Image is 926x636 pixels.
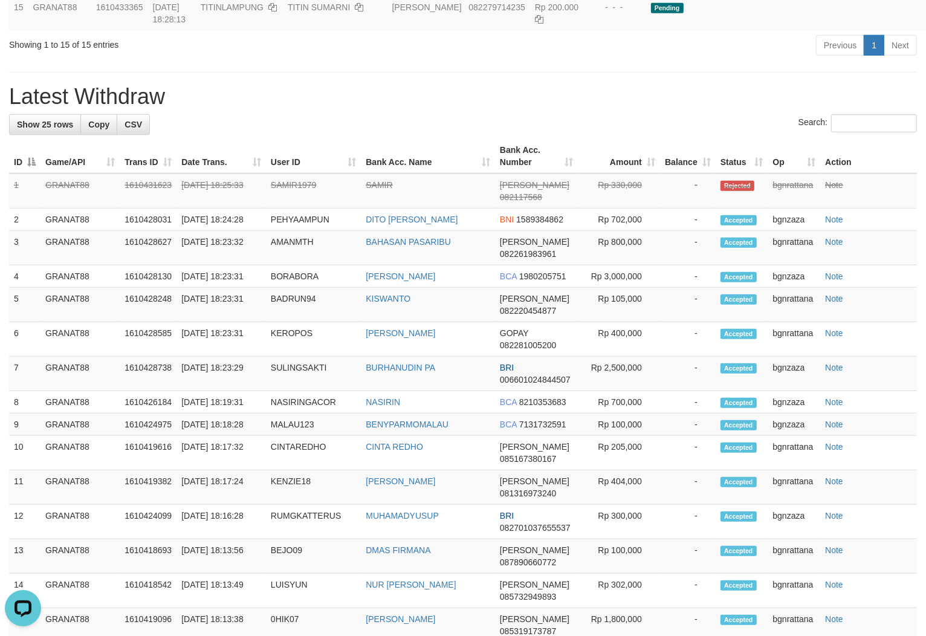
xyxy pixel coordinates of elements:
a: [PERSON_NAME] [366,614,435,624]
td: 1610428627 [120,231,176,265]
td: BADRUN94 [266,288,361,322]
td: Rp 400,000 [578,322,660,357]
td: - [660,539,716,574]
td: 1610428130 [120,265,176,288]
a: [PERSON_NAME] [366,271,435,281]
a: Note [825,476,843,486]
a: [PERSON_NAME] [366,476,435,486]
td: Rp 700,000 [578,391,660,414]
td: [DATE] 18:23:31 [176,265,266,288]
span: 1610433365 [96,2,143,12]
span: CSV [125,120,142,129]
span: Accepted [720,420,757,430]
td: Rp 100,000 [578,414,660,436]
td: bgnrattana [768,436,820,470]
td: Rp 300,000 [578,505,660,539]
td: 6 [9,322,40,357]
a: Note [825,397,843,407]
span: [PERSON_NAME] [500,545,569,555]
span: Rejected [720,181,754,191]
td: - [660,414,716,436]
td: [DATE] 18:24:28 [176,209,266,231]
button: Open LiveChat chat widget [5,5,41,41]
a: DITO [PERSON_NAME] [366,215,458,224]
a: Next [884,35,917,56]
td: 14 [9,574,40,608]
td: GRANAT88 [40,505,120,539]
span: Rp 200.000 [535,2,578,12]
span: [PERSON_NAME] [500,580,569,589]
span: Copy 085319173787 to clipboard [500,626,556,636]
span: Accepted [720,329,757,339]
td: [DATE] 18:23:29 [176,357,266,391]
td: 1 [9,174,40,209]
td: - [660,470,716,505]
a: Note [825,294,843,303]
span: Copy 7131732591 to clipboard [519,420,566,429]
td: - [660,231,716,265]
td: GRANAT88 [40,322,120,357]
span: Copy 1980205751 to clipboard [519,271,566,281]
td: 1610428738 [120,357,176,391]
td: [DATE] 18:23:31 [176,288,266,322]
td: 12 [9,505,40,539]
td: AMANMTH [266,231,361,265]
td: Rp 2,500,000 [578,357,660,391]
td: - [660,436,716,470]
td: BORABORA [266,265,361,288]
h1: Latest Withdraw [9,85,917,109]
td: - [660,288,716,322]
td: Rp 105,000 [578,288,660,322]
td: bgnrattana [768,574,820,608]
td: PEHYAAMPUN [266,209,361,231]
td: GRANAT88 [40,436,120,470]
span: [PERSON_NAME] [500,442,569,452]
a: CSV [117,114,150,135]
td: Rp 100,000 [578,539,660,574]
th: Action [820,139,917,174]
td: 1610419382 [120,470,176,505]
span: Copy 087890660772 to clipboard [500,557,556,567]
span: BNI [500,215,514,224]
td: - [660,505,716,539]
td: - [660,209,716,231]
th: Date Trans.: activate to sort column ascending [176,139,266,174]
td: 5 [9,288,40,322]
a: DMAS FIRMANA [366,545,430,555]
td: bgnrattana [768,288,820,322]
td: Rp 302,000 [578,574,660,608]
td: RUMGKATTERUS [266,505,361,539]
td: BEJO09 [266,539,361,574]
td: bgnrattana [768,470,820,505]
a: MUHAMADYUSUP [366,511,439,521]
td: bgnzaza [768,209,820,231]
td: 1610424099 [120,505,176,539]
td: 13 [9,539,40,574]
td: GRANAT88 [40,539,120,574]
span: [PERSON_NAME] [392,2,462,12]
td: [DATE] 18:23:31 [176,322,266,357]
td: NASIRINGACOR [266,391,361,414]
td: bgnrattana [768,174,820,209]
a: Note [825,420,843,429]
td: 3 [9,231,40,265]
span: Copy 082117568 to clipboard [500,192,542,202]
a: Note [825,614,843,624]
label: Search: [798,114,917,132]
td: GRANAT88 [40,574,120,608]
a: NUR [PERSON_NAME] [366,580,456,589]
td: 4 [9,265,40,288]
td: 7 [9,357,40,391]
td: bgnzaza [768,357,820,391]
a: Note [825,180,843,190]
a: BURHANUDIN PA [366,363,435,372]
td: MALAU123 [266,414,361,436]
td: GRANAT88 [40,391,120,414]
span: Copy 006601024844507 to clipboard [500,375,571,385]
td: 10 [9,436,40,470]
th: Amount: activate to sort column ascending [578,139,660,174]
a: KISWANTO [366,294,410,303]
span: Copy 082261983961 to clipboard [500,249,556,259]
span: Accepted [720,615,757,625]
span: Copy 082220454877 to clipboard [500,306,556,316]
